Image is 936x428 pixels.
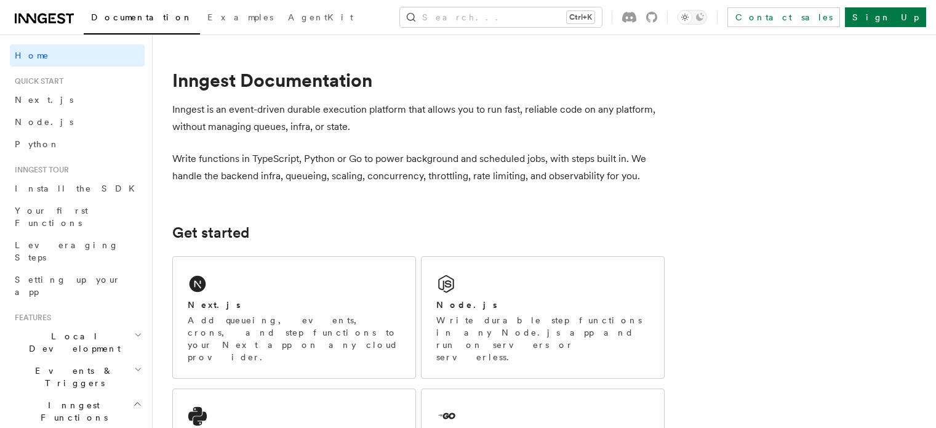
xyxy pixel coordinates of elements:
[567,11,594,23] kbd: Ctrl+K
[172,101,665,135] p: Inngest is an event-driven durable execution platform that allows you to run fast, reliable code ...
[845,7,926,27] a: Sign Up
[10,360,145,394] button: Events & Triggers
[172,69,665,91] h1: Inngest Documentation
[436,314,649,363] p: Write durable step functions in any Node.js app and run on servers or serverless.
[10,44,145,67] a: Home
[10,330,134,355] span: Local Development
[421,256,665,379] a: Node.jsWrite durable step functions in any Node.js app and run on servers or serverless.
[188,299,241,311] h2: Next.js
[10,399,133,424] span: Inngest Functions
[10,177,145,200] a: Install the SDK
[10,133,145,155] a: Python
[436,299,497,311] h2: Node.js
[207,12,273,22] span: Examples
[15,184,142,193] span: Install the SDK
[172,256,416,379] a: Next.jsAdd queueing, events, crons, and step functions to your Next app on any cloud provider.
[15,117,73,127] span: Node.js
[281,4,361,33] a: AgentKit
[172,224,249,241] a: Get started
[288,12,353,22] span: AgentKit
[678,10,707,25] button: Toggle dark mode
[10,165,69,175] span: Inngest tour
[10,89,145,111] a: Next.js
[10,200,145,234] a: Your first Functions
[400,7,602,27] button: Search...Ctrl+K
[84,4,200,34] a: Documentation
[10,111,145,133] a: Node.js
[15,275,121,297] span: Setting up your app
[200,4,281,33] a: Examples
[10,325,145,360] button: Local Development
[15,206,88,228] span: Your first Functions
[15,240,119,262] span: Leveraging Steps
[10,76,63,86] span: Quick start
[15,95,73,105] span: Next.js
[727,7,840,27] a: Contact sales
[10,365,134,389] span: Events & Triggers
[10,269,145,303] a: Setting up your app
[91,12,193,22] span: Documentation
[10,234,145,269] a: Leveraging Steps
[10,313,51,323] span: Features
[188,314,401,363] p: Add queueing, events, crons, and step functions to your Next app on any cloud provider.
[15,49,49,62] span: Home
[172,150,665,185] p: Write functions in TypeScript, Python or Go to power background and scheduled jobs, with steps bu...
[15,139,60,149] span: Python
